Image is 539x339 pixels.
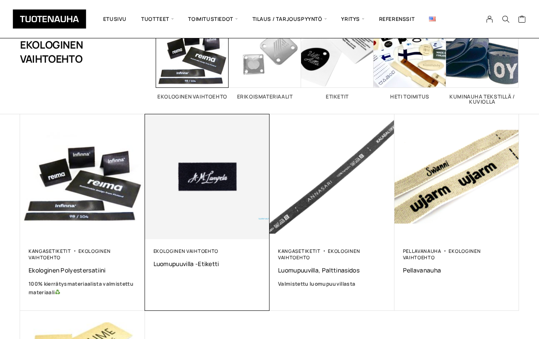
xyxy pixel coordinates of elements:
span: Toimitustiedot [181,6,245,32]
a: Kangasetiketit [278,248,321,254]
a: Ekologinen vaihtoehto [29,248,110,261]
a: My Account [481,15,498,23]
span: Valmistettu luomupuuvillasta [278,280,355,287]
a: Etusivu [96,6,134,32]
h2: Etiketit [301,94,374,99]
a: 100% kierrätysmateriaalista valmistettu materiaali♻️ [29,280,136,297]
img: Tuotenauha Oy [13,9,86,29]
b: 100% kierrätysmateriaalista valmistettu materiaali [29,280,133,296]
a: Luomupuuvilla, palttinasidos [278,266,386,274]
a: Cart [518,15,526,25]
span: Yritys [334,6,371,32]
a: Ekologinen vaihtoehto [403,248,481,261]
img: ♻️ [55,290,60,295]
button: Search [498,15,514,23]
span: Tilaus / Tarjouspyyntö [245,6,334,32]
a: Valmistettu luomupuuvillasta [278,280,386,288]
a: Luomupuuvilla -etiketti [154,260,261,268]
h2: Kuminauha tekstillä / kuviolla [446,94,519,104]
a: Visit product category Kuminauha tekstillä / kuviolla [446,15,519,104]
a: Ekologinen vaihtoehto [154,248,218,254]
a: Pellavanauha [403,248,441,254]
a: Ekologinen polyestersatiini [29,266,136,274]
h2: Erikoismateriaalit [229,94,301,99]
img: English [429,17,436,21]
a: Ekologinen vaihtoehto [278,248,360,261]
a: Visit product category Erikoismateriaalit [229,15,301,99]
h1: Ekologinen vaihtoehto [20,15,113,88]
h2: Ekologinen vaihtoehto [156,94,229,99]
h2: Heti toimitus [374,94,446,99]
a: Referenssit [372,6,422,32]
a: Visit product category Etiketit [301,15,374,99]
a: Kangasetiketit [29,248,71,254]
a: Visit product category Heti toimitus [374,15,446,99]
a: Pellavanauha [403,266,511,274]
a: Visit product category Ekologinen vaihtoehto [156,15,229,99]
span: Tuotteet [134,6,181,32]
